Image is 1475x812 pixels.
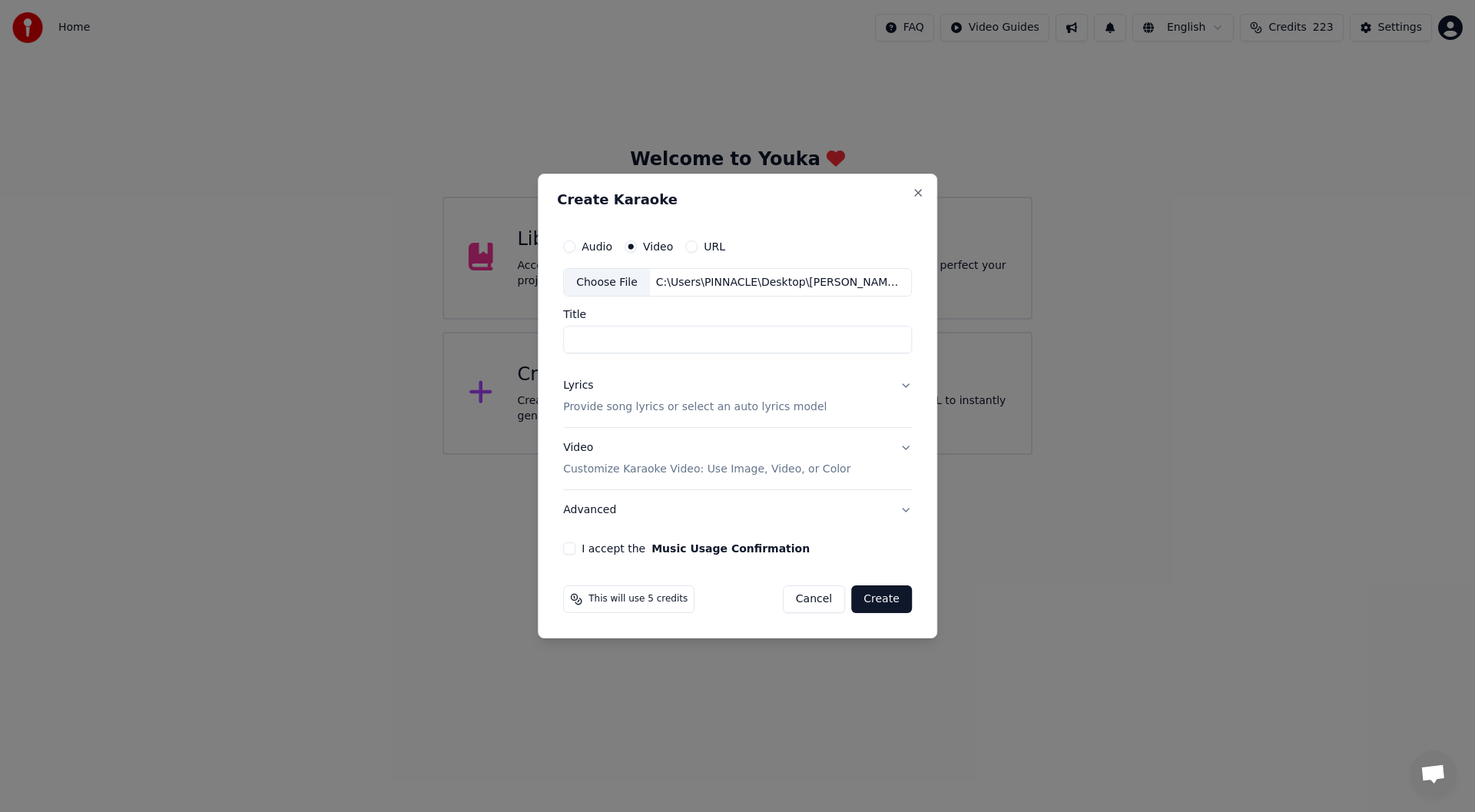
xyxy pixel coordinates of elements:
h2: Create Karaoke [557,193,918,207]
label: I accept the [582,543,810,554]
div: C:\Users\PINNACLE\Desktop\[PERSON_NAME] NEW CD 5\[PERSON_NAME] Del [PERSON_NAME] 1 - MAIN-A minor... [650,275,911,290]
button: I accept the [651,543,810,554]
div: Lyrics [563,379,593,394]
label: Audio [582,241,612,252]
button: LyricsProvide song lyrics or select an auto lyrics model [563,366,912,428]
label: Title [563,310,912,320]
span: This will use 5 credits [588,593,688,605]
label: URL [704,241,725,252]
button: Cancel [783,585,845,613]
p: Customize Karaoke Video: Use Image, Video, or Color [563,462,850,477]
div: Video [563,441,850,478]
label: Video [643,241,673,252]
div: Choose File [564,269,650,297]
button: Advanced [563,490,912,530]
p: Provide song lyrics or select an auto lyrics model [563,400,827,416]
button: Create [851,585,912,613]
button: VideoCustomize Karaoke Video: Use Image, Video, or Color [563,429,912,490]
